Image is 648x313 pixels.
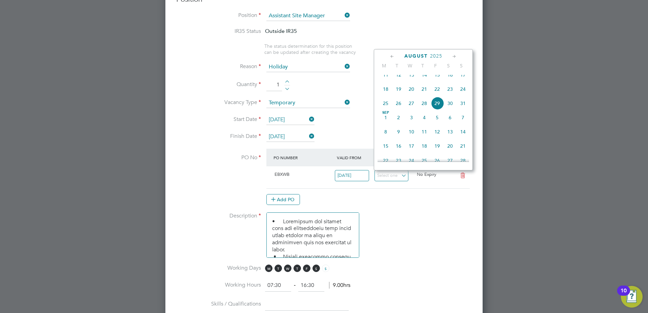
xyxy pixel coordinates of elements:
label: PO No [176,154,261,161]
span: 17 [457,68,469,81]
span: 28 [457,154,469,167]
span: 1 [379,111,392,124]
input: Select one [374,170,409,181]
span: 17 [405,140,418,152]
span: 9 [392,125,405,138]
span: 14 [457,125,469,138]
span: W [403,63,416,69]
div: 10 [621,291,627,299]
span: 20 [405,83,418,96]
span: S [442,63,455,69]
span: 23 [392,154,405,167]
span: S [312,265,320,272]
span: T [416,63,429,69]
span: 25 [418,154,431,167]
span: 11 [418,125,431,138]
span: S [455,63,468,69]
input: Select one [335,170,369,181]
span: August [404,53,428,59]
label: Finish Date [176,133,261,140]
span: 26 [392,97,405,110]
span: 12 [431,125,444,138]
span: T [390,63,403,69]
span: 16 [392,140,405,152]
label: Vacancy Type [176,99,261,106]
span: 31 [457,97,469,110]
label: Working Days [176,265,261,272]
input: 08:00 [265,279,291,292]
span: 9.00hrs [329,282,350,289]
span: M [265,265,272,272]
span: ‐ [292,282,297,289]
span: 27 [405,97,418,110]
span: 6 [444,111,457,124]
label: Description [176,212,261,220]
span: 21 [457,140,469,152]
span: 27 [444,154,457,167]
span: T [293,265,301,272]
span: 19 [392,83,405,96]
span: 15 [431,68,444,81]
label: Start Date [176,116,261,123]
input: Search for... [266,11,350,21]
div: PO Number [272,151,335,164]
span: 18 [418,140,431,152]
span: W [284,265,291,272]
span: 30 [444,97,457,110]
input: 17:00 [298,279,324,292]
span: 8 [379,125,392,138]
span: T [275,265,282,272]
span: 23 [444,83,457,96]
button: Add PO [266,194,300,205]
span: 25 [379,97,392,110]
span: 16 [444,68,457,81]
input: Select one [266,115,315,125]
label: Position [176,12,261,19]
span: 10 [405,125,418,138]
span: F [429,63,442,69]
span: 12 [392,68,405,81]
button: Open Resource Center, 10 new notifications [621,286,643,308]
span: 2 [392,111,405,124]
span: EBXWB [275,171,289,177]
span: 24 [405,154,418,167]
span: 11 [379,68,392,81]
input: Select one [266,132,315,142]
input: Select one [266,98,350,108]
div: Valid From [335,151,375,164]
span: 18 [379,83,392,96]
span: 7 [457,111,469,124]
span: 28 [418,97,431,110]
label: Reason [176,63,261,70]
label: Skills / Qualifications [176,300,261,308]
label: Quantity [176,81,261,88]
span: 13 [444,125,457,138]
span: 15 [379,140,392,152]
span: 5 [431,111,444,124]
span: 22 [379,154,392,167]
span: The status determination for this position can be updated after creating the vacancy [264,43,356,55]
span: 19 [431,140,444,152]
span: S [322,265,329,272]
span: No Expiry [417,171,436,177]
span: 4 [418,111,431,124]
span: 21 [418,83,431,96]
span: 14 [418,68,431,81]
span: Sep [379,111,392,114]
span: 20 [444,140,457,152]
span: 13 [405,68,418,81]
span: 3 [405,111,418,124]
span: 22 [431,83,444,96]
span: Outside IR35 [265,28,297,34]
span: 29 [431,97,444,110]
span: M [378,63,390,69]
label: Working Hours [176,281,261,289]
span: 2025 [430,53,442,59]
input: Select one [266,62,350,72]
span: 26 [431,154,444,167]
span: 24 [457,83,469,96]
label: IR35 Status [176,28,261,35]
span: F [303,265,310,272]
